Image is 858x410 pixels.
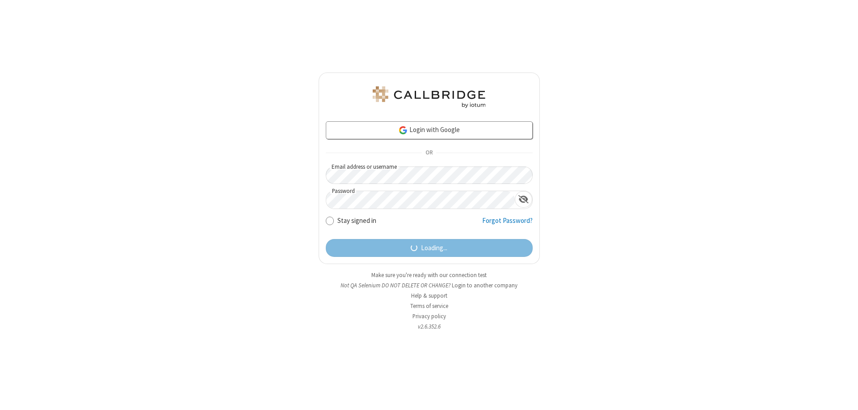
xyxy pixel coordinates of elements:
[411,292,447,299] a: Help & support
[410,302,448,310] a: Terms of service
[398,125,408,135] img: google-icon.png
[422,147,436,159] span: OR
[421,243,447,253] span: Loading...
[371,271,487,279] a: Make sure you're ready with our connection test
[326,191,515,209] input: Password
[319,322,540,331] li: v2.6.352.6
[452,281,517,290] button: Login to another company
[326,121,533,139] a: Login with Google
[371,86,487,108] img: QA Selenium DO NOT DELETE OR CHANGE
[326,239,533,257] button: Loading...
[319,281,540,290] li: Not QA Selenium DO NOT DELETE OR CHANGE?
[482,216,533,233] a: Forgot Password?
[836,387,851,404] iframe: Chat
[337,216,376,226] label: Stay signed in
[326,167,533,184] input: Email address or username
[515,191,532,208] div: Show password
[412,312,446,320] a: Privacy policy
